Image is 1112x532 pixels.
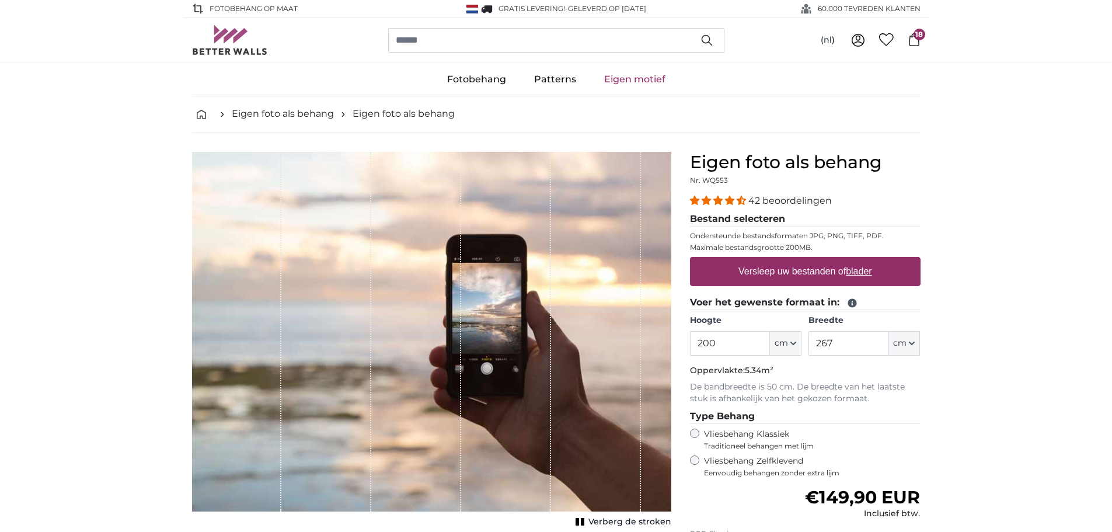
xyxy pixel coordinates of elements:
span: 42 beoordelingen [748,195,832,206]
div: 1 of 1 [192,152,671,530]
a: Eigen foto als behang [353,107,455,121]
a: Eigen motief [590,64,679,95]
legend: Type Behang [690,409,921,424]
div: Inclusief btw. [805,508,920,520]
a: Fotobehang [433,64,520,95]
legend: Bestand selecteren [690,212,921,227]
legend: Voer het gewenste formaat in: [690,295,921,310]
p: De bandbreedte is 50 cm. De breedte van het laatste stuk is afhankelijk van het gekozen formaat. [690,381,921,405]
p: Maximale bestandsgrootte 200MB. [690,243,921,252]
span: Verberg de stroken [588,516,671,528]
span: cm [775,338,788,349]
u: blader [846,266,872,276]
span: 60.000 TEVREDEN KLANTEN [818,4,921,14]
img: Nederland [466,5,478,13]
label: Breedte [808,315,920,326]
nav: breadcrumbs [192,95,921,133]
span: cm [893,338,907,349]
span: 4.38 stars [690,195,748,206]
span: 5.34m² [745,365,773,375]
span: FOTOBEHANG OP MAAT [210,4,298,14]
button: Verberg de stroken [572,514,671,530]
img: Betterwalls [192,25,268,55]
span: Traditioneel behangen met lijm [704,441,899,451]
h1: Eigen foto als behang [690,152,921,173]
label: Vliesbehang Klassiek [704,429,899,451]
span: 18 [914,29,925,40]
a: Eigen foto als behang [232,107,334,121]
span: Eenvoudig behangen zonder extra lijm [704,468,921,478]
p: Ondersteunde bestandsformaten JPG, PNG, TIFF, PDF. [690,231,921,241]
span: Geleverd op [DATE] [568,4,646,13]
button: cm [770,331,801,356]
span: GRATIS levering! [499,4,565,13]
label: Versleep uw bestanden of [734,260,877,283]
label: Hoogte [690,315,801,326]
span: - [565,4,646,13]
a: Patterns [520,64,590,95]
button: (nl) [811,30,844,51]
span: Nr. WQ553 [690,176,728,185]
p: Oppervlakte: [690,365,921,377]
span: €149,90 EUR [805,486,920,508]
button: cm [888,331,920,356]
label: Vliesbehang Zelfklevend [704,455,921,478]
